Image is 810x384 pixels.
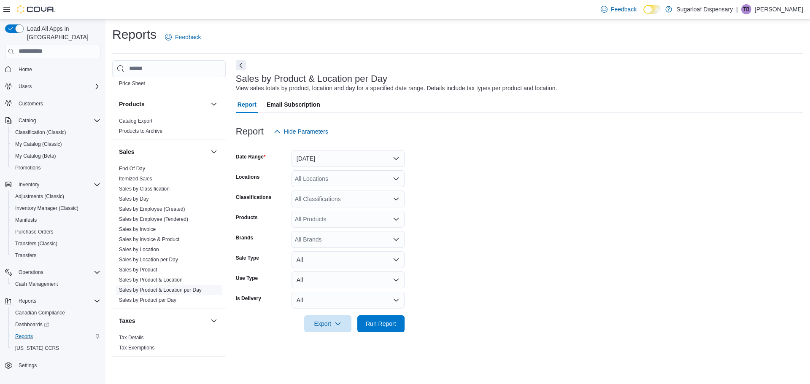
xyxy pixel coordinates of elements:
[17,5,55,13] img: Cova
[12,308,68,318] a: Canadian Compliance
[119,216,188,223] span: Sales by Employee (Tendered)
[119,118,152,124] span: Catalog Export
[15,296,100,306] span: Reports
[236,255,259,261] label: Sale Type
[8,191,104,202] button: Adjustments (Classic)
[209,99,219,109] button: Products
[12,127,100,137] span: Classification (Classic)
[162,29,204,46] a: Feedback
[8,342,104,354] button: [US_STATE] CCRS
[236,126,264,137] h3: Report
[15,64,100,75] span: Home
[8,202,104,214] button: Inventory Manager (Classic)
[12,320,52,330] a: Dashboards
[119,206,185,212] a: Sales by Employee (Created)
[119,196,149,202] a: Sales by Day
[12,151,100,161] span: My Catalog (Beta)
[119,186,170,192] a: Sales by Classification
[8,226,104,238] button: Purchase Orders
[15,228,54,235] span: Purchase Orders
[292,150,405,167] button: [DATE]
[15,115,39,126] button: Catalog
[15,267,47,277] button: Operations
[119,175,152,182] span: Itemized Sales
[209,316,219,326] button: Taxes
[15,98,100,109] span: Customers
[12,279,61,289] a: Cash Management
[119,148,135,156] h3: Sales
[15,64,35,75] a: Home
[119,166,145,172] a: End Of Day
[393,196,400,202] button: Open list of options
[357,315,405,332] button: Run Report
[15,81,35,91] button: Users
[19,269,43,276] span: Operations
[119,267,157,273] a: Sales by Product
[119,236,179,242] a: Sales by Invoice & Product
[2,266,104,278] button: Operations
[12,203,100,213] span: Inventory Manager (Classic)
[119,246,159,253] span: Sales by Location
[119,128,162,134] span: Products to Archive
[24,24,100,41] span: Load All Apps in [GEOGRAPHIC_DATA]
[19,100,43,107] span: Customers
[119,80,145,87] span: Price Sheet
[236,214,258,221] label: Products
[175,33,201,41] span: Feedback
[2,81,104,92] button: Users
[292,292,405,309] button: All
[112,26,157,43] h1: Reports
[119,100,207,108] button: Products
[119,226,156,232] a: Sales by Invoice
[304,315,351,332] button: Export
[393,175,400,182] button: Open list of options
[119,335,144,341] a: Tax Details
[12,343,100,353] span: Washington CCRS
[15,309,65,316] span: Canadian Compliance
[15,180,43,190] button: Inventory
[743,4,749,14] span: TB
[119,277,183,283] span: Sales by Product & Location
[119,344,155,351] span: Tax Exemptions
[112,78,226,92] div: Pricing
[755,4,803,14] p: [PERSON_NAME]
[19,83,32,90] span: Users
[112,333,226,356] div: Taxes
[8,278,104,290] button: Cash Management
[119,206,185,212] span: Sales by Employee (Created)
[12,320,100,330] span: Dashboards
[15,252,36,259] span: Transfers
[643,5,661,14] input: Dark Mode
[15,129,66,136] span: Classification (Classic)
[12,139,100,149] span: My Catalog (Classic)
[119,128,162,134] a: Products to Archive
[2,97,104,110] button: Customers
[2,179,104,191] button: Inventory
[12,331,100,341] span: Reports
[2,63,104,75] button: Home
[12,163,100,173] span: Promotions
[236,74,387,84] h3: Sales by Product & Location per Day
[8,162,104,174] button: Promotions
[8,150,104,162] button: My Catalog (Beta)
[736,4,738,14] p: |
[12,215,40,225] a: Manifests
[19,298,36,304] span: Reports
[8,307,104,319] button: Canadian Compliance
[15,81,100,91] span: Users
[12,139,65,149] a: My Catalog (Classic)
[12,203,82,213] a: Inventory Manager (Classic)
[12,127,70,137] a: Classification (Classic)
[119,226,156,233] span: Sales by Invoice
[12,227,57,237] a: Purchase Orders
[12,227,100,237] span: Purchase Orders
[12,151,59,161] a: My Catalog (Beta)
[676,4,733,14] p: Sugarloaf Dispensary
[12,239,61,249] a: Transfers (Classic)
[15,205,78,212] span: Inventory Manager (Classic)
[119,148,207,156] button: Sales
[2,359,104,371] button: Settings
[236,234,253,241] label: Brands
